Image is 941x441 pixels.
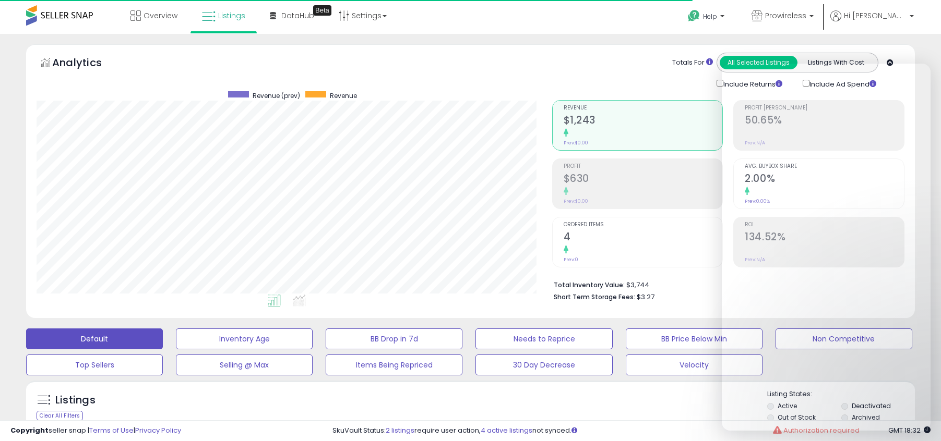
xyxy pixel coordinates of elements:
i: Get Help [687,9,700,22]
h5: Analytics [52,55,122,72]
strong: Copyright [10,425,49,435]
button: Selling @ Max [176,354,313,375]
span: Revenue [564,105,723,111]
span: Listings [218,10,245,21]
small: Prev: 0 [564,256,578,263]
span: Overview [144,10,177,21]
div: seller snap | | [10,426,181,436]
div: Tooltip anchor [313,5,331,16]
a: Hi [PERSON_NAME] [830,10,914,34]
iframe: Intercom live chat [722,64,931,431]
button: 30 Day Decrease [475,354,612,375]
a: Help [680,2,735,34]
h2: $1,243 [564,114,723,128]
a: 2 listings [386,425,414,435]
button: Items Being Repriced [326,354,462,375]
button: Inventory Age [176,328,313,349]
button: BB Price Below Min [626,328,763,349]
button: Top Sellers [26,354,163,375]
h2: $630 [564,173,723,187]
b: Short Term Storage Fees: [554,292,635,301]
div: Totals For [672,58,713,68]
span: Profit [564,164,723,169]
button: BB Drop in 7d [326,328,462,349]
span: Ordered Items [564,222,723,228]
span: Help [703,12,717,21]
li: $3,744 [554,278,897,290]
span: Hi [PERSON_NAME] [844,10,907,21]
h5: Listings [55,393,96,408]
button: Velocity [626,354,763,375]
a: Terms of Use [89,425,134,435]
button: Needs to Reprice [475,328,612,349]
span: DataHub [281,10,314,21]
span: Revenue [330,91,357,100]
span: $3.27 [637,292,654,302]
b: Total Inventory Value: [554,280,625,289]
span: Prowireless [765,10,806,21]
button: Default [26,328,163,349]
button: All Selected Listings [720,56,797,69]
button: Listings With Cost [797,56,875,69]
div: SkuVault Status: require user action, not synced. [332,426,931,436]
a: Privacy Policy [135,425,181,435]
div: Clear All Filters [37,411,83,421]
small: Prev: $0.00 [564,198,588,204]
span: Revenue (prev) [253,91,300,100]
small: Prev: $0.00 [564,140,588,146]
a: 4 active listings [481,425,532,435]
h2: 4 [564,231,723,245]
div: Include Returns [709,78,795,90]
